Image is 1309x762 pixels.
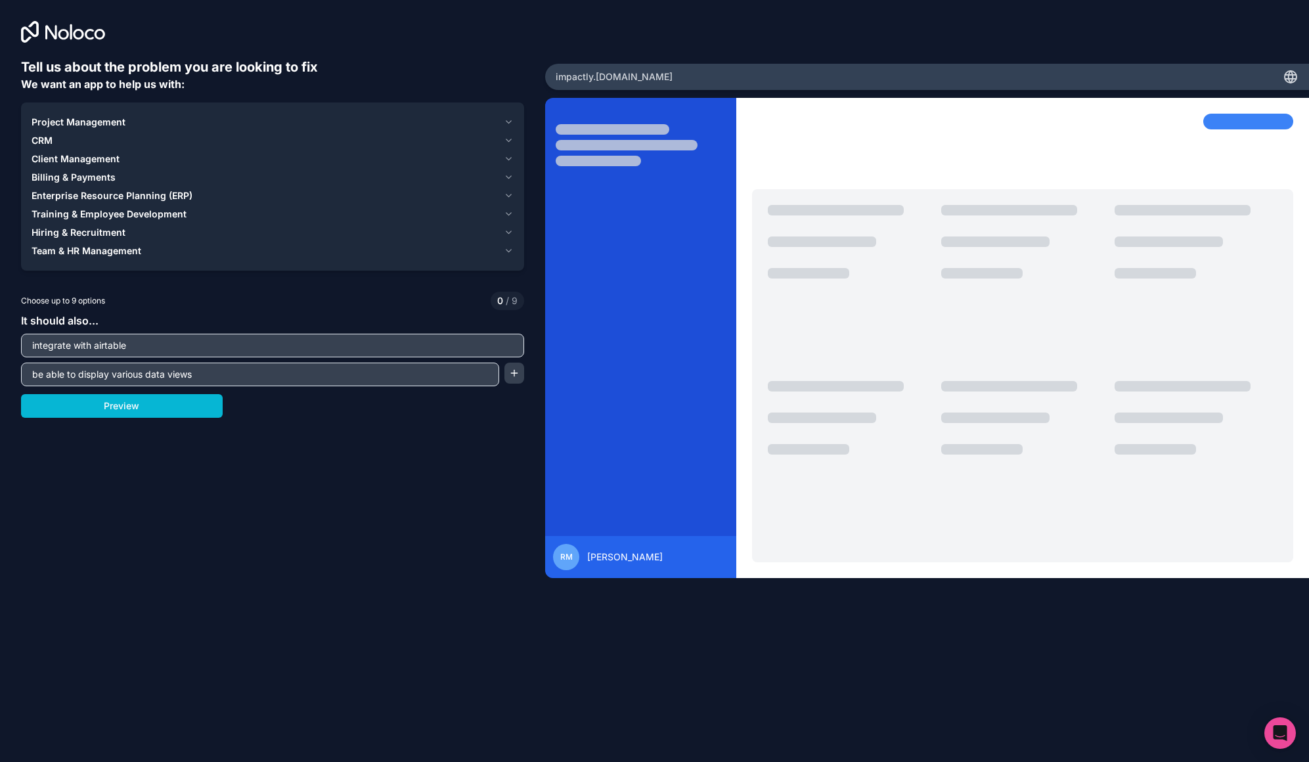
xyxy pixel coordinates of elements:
span: Billing & Payments [32,171,116,184]
span: Client Management [32,152,120,166]
button: Project Management [32,113,514,131]
h6: Tell us about the problem you are looking to fix [21,58,524,76]
span: Enterprise Resource Planning (ERP) [32,189,192,202]
button: Enterprise Resource Planning (ERP) [32,187,514,205]
button: Hiring & Recruitment [32,223,514,242]
span: RM [560,552,573,562]
span: We want an app to help us with: [21,78,185,91]
span: It should also... [21,314,99,327]
span: [PERSON_NAME] [587,550,663,564]
span: CRM [32,134,53,147]
span: / [506,295,509,306]
button: Training & Employee Development [32,205,514,223]
span: 0 [497,294,503,307]
span: Hiring & Recruitment [32,226,125,239]
span: Choose up to 9 options [21,295,105,307]
span: 9 [503,294,518,307]
span: impactly .[DOMAIN_NAME] [556,70,673,83]
button: Preview [21,394,223,418]
button: Billing & Payments [32,168,514,187]
span: Training & Employee Development [32,208,187,221]
span: Team & HR Management [32,244,141,258]
span: Project Management [32,116,125,129]
button: CRM [32,131,514,150]
button: Client Management [32,150,514,168]
button: Team & HR Management [32,242,514,260]
div: Open Intercom Messenger [1264,717,1296,749]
